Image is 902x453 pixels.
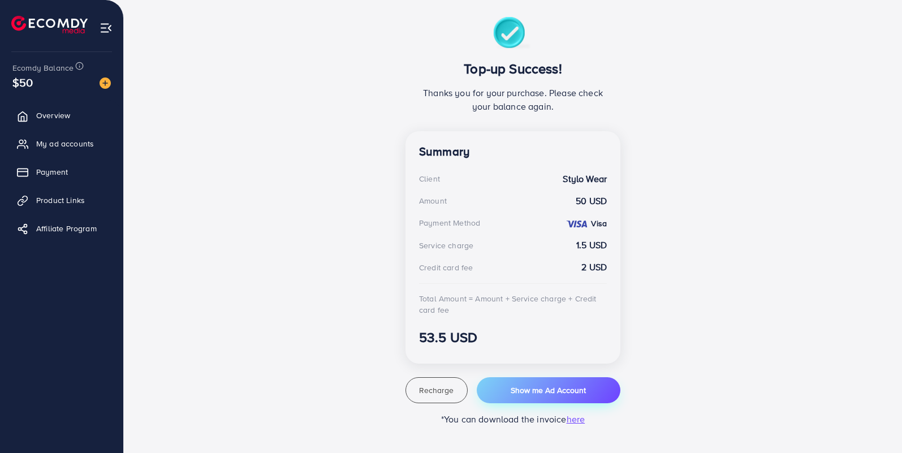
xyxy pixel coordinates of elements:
[477,377,620,403] button: Show me Ad Account
[854,402,894,445] iframe: Chat
[419,240,473,251] div: Service charge
[36,110,70,121] span: Overview
[8,189,115,212] a: Product Links
[563,172,607,185] strong: Stylo Wear
[581,261,607,274] strong: 2 USD
[8,104,115,127] a: Overview
[576,239,607,252] strong: 1.5 USD
[419,217,480,228] div: Payment Method
[511,385,586,396] span: Show me Ad Account
[8,161,115,183] a: Payment
[419,329,607,346] h3: 53.5 USD
[419,195,447,206] div: Amount
[12,62,74,74] span: Ecomdy Balance
[36,166,68,178] span: Payment
[567,413,585,425] span: here
[419,173,440,184] div: Client
[11,16,88,33] img: logo
[419,61,607,77] h3: Top-up Success!
[419,385,454,396] span: Recharge
[36,223,97,234] span: Affiliate Program
[405,377,468,403] button: Recharge
[419,262,473,273] div: Credit card fee
[8,132,115,155] a: My ad accounts
[100,21,113,34] img: menu
[36,195,85,206] span: Product Links
[591,218,607,229] strong: Visa
[8,217,115,240] a: Affiliate Program
[566,219,588,228] img: credit
[576,195,607,208] strong: 50 USD
[405,412,620,426] p: *You can download the invoice
[493,17,533,51] img: success
[36,138,94,149] span: My ad accounts
[419,86,607,113] p: Thanks you for your purchase. Please check your balance again.
[419,293,607,316] div: Total Amount = Amount + Service charge + Credit card fee
[419,145,607,159] h4: Summary
[100,77,111,89] img: image
[10,70,36,96] span: $50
